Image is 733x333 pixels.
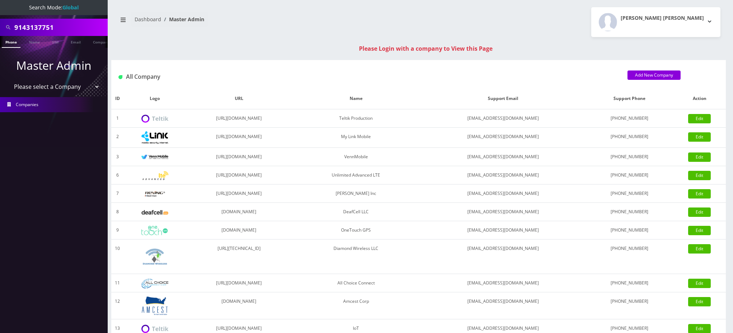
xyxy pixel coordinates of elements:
th: Support Phone [586,88,673,109]
td: OneTouch GPS [292,221,420,240]
img: IoT [141,325,168,333]
td: [URL][DOMAIN_NAME] [186,109,292,128]
a: Edit [688,297,711,306]
td: 6 [111,166,123,184]
a: Phone [2,36,20,48]
h2: [PERSON_NAME] [PERSON_NAME] [621,15,704,21]
th: Logo [123,88,186,109]
a: Dashboard [135,16,161,23]
td: [EMAIL_ADDRESS][DOMAIN_NAME] [420,128,586,148]
td: [PHONE_NUMBER] [586,166,673,184]
td: [PHONE_NUMBER] [586,148,673,166]
td: [DOMAIN_NAME] [186,221,292,240]
img: My Link Mobile [141,131,168,144]
td: 3 [111,148,123,166]
td: Teltik Production [292,109,420,128]
h1: All Company [118,73,617,80]
a: Edit [688,207,711,217]
img: Unlimited Advanced LTE [141,171,168,180]
a: Edit [688,189,711,199]
td: [URL][DOMAIN_NAME] [186,274,292,292]
img: Rexing Inc [141,191,168,197]
input: Search All Companies [14,20,106,34]
td: VennMobile [292,148,420,166]
td: [URL][TECHNICAL_ID] [186,240,292,274]
img: DeafCell LLC [141,210,168,215]
td: [EMAIL_ADDRESS][DOMAIN_NAME] [420,148,586,166]
img: Teltik Production [141,115,168,123]
td: [URL][DOMAIN_NAME] [186,128,292,148]
img: Diamond Wireless LLC [141,243,168,270]
a: Name [25,36,43,47]
th: URL [186,88,292,109]
nav: breadcrumb [117,12,413,32]
td: [EMAIL_ADDRESS][DOMAIN_NAME] [420,292,586,319]
td: [PHONE_NUMBER] [586,203,673,221]
td: 11 [111,274,123,292]
td: [URL][DOMAIN_NAME] [186,184,292,203]
a: Company [89,36,113,47]
td: [PHONE_NUMBER] [586,109,673,128]
td: [DOMAIN_NAME] [186,292,292,319]
th: Action [673,88,726,109]
td: [PHONE_NUMBER] [586,240,673,274]
td: [PHONE_NUMBER] [586,221,673,240]
button: [PERSON_NAME] [PERSON_NAME] [591,7,720,37]
img: Amcest Corp [141,296,168,315]
li: Master Admin [161,15,204,23]
td: [URL][DOMAIN_NAME] [186,166,292,184]
a: Add New Company [627,70,681,80]
span: Companies [16,101,38,108]
td: 8 [111,203,123,221]
td: 12 [111,292,123,319]
td: All Choice Connect [292,274,420,292]
td: Unlimited Advanced LTE [292,166,420,184]
img: OneTouch GPS [141,226,168,235]
img: VennMobile [141,155,168,160]
strong: Global [62,4,79,11]
img: All Company [118,75,122,79]
a: Edit [688,152,711,162]
a: Edit [688,114,711,123]
td: DeafCell LLC [292,203,420,221]
td: 2 [111,128,123,148]
td: [EMAIL_ADDRESS][DOMAIN_NAME] [420,166,586,184]
td: [URL][DOMAIN_NAME] [186,148,292,166]
td: 1 [111,109,123,128]
img: All Choice Connect [141,279,168,288]
a: Edit [688,171,711,180]
td: My Link Mobile [292,128,420,148]
a: Edit [688,244,711,254]
td: [PHONE_NUMBER] [586,184,673,203]
a: Edit [688,226,711,235]
th: Name [292,88,420,109]
td: [EMAIL_ADDRESS][DOMAIN_NAME] [420,109,586,128]
a: SIM [48,36,62,47]
th: ID [111,88,123,109]
th: Support Email [420,88,586,109]
td: [EMAIL_ADDRESS][DOMAIN_NAME] [420,203,586,221]
td: 9 [111,221,123,240]
span: Search Mode: [29,4,79,11]
td: [EMAIL_ADDRESS][DOMAIN_NAME] [420,184,586,203]
td: [EMAIL_ADDRESS][DOMAIN_NAME] [420,274,586,292]
td: Diamond Wireless LLC [292,240,420,274]
div: Please Login with a company to View this Page [118,44,733,53]
a: Edit [688,132,711,142]
td: 7 [111,184,123,203]
a: Email [67,36,84,47]
a: Edit [688,279,711,288]
td: Amcest Corp [292,292,420,319]
td: [DOMAIN_NAME] [186,203,292,221]
td: [EMAIL_ADDRESS][DOMAIN_NAME] [420,221,586,240]
td: [PHONE_NUMBER] [586,128,673,148]
td: 10 [111,240,123,274]
td: [EMAIL_ADDRESS][DOMAIN_NAME] [420,240,586,274]
td: [PERSON_NAME] Inc [292,184,420,203]
td: [PHONE_NUMBER] [586,274,673,292]
td: [PHONE_NUMBER] [586,292,673,319]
